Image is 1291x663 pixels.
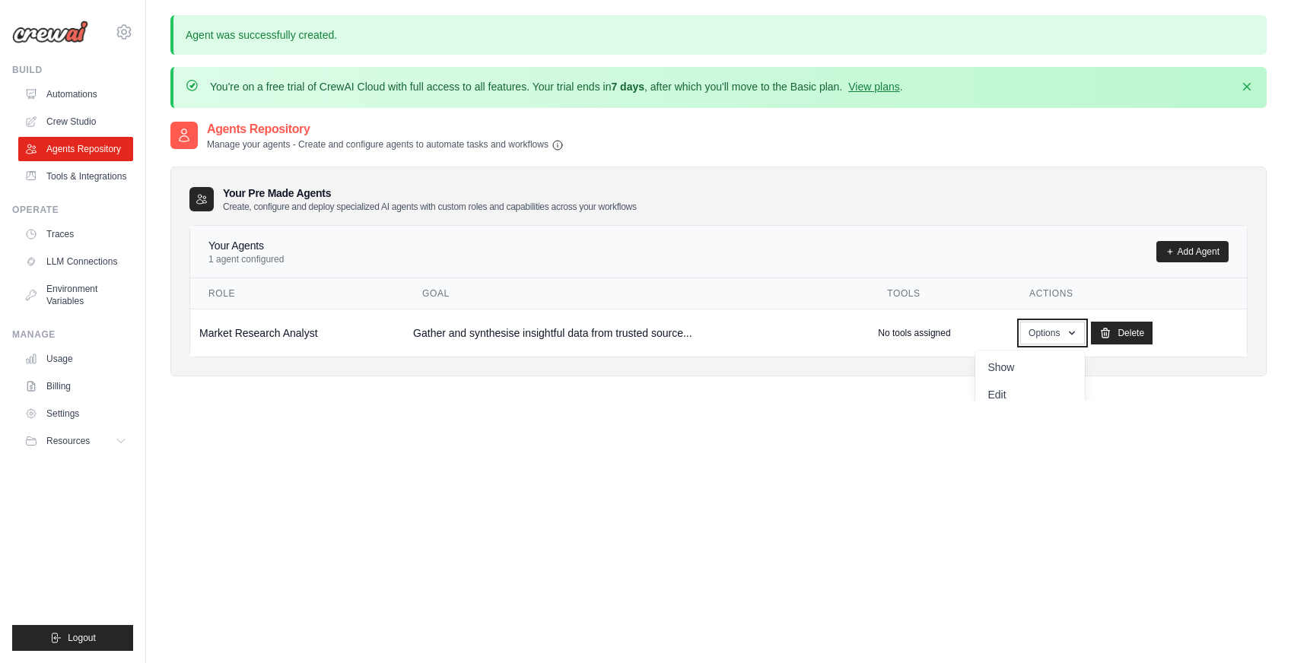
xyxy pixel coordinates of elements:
a: Crew Studio [18,109,133,134]
p: Agent was successfully created. [170,15,1267,55]
a: Traces [18,222,133,246]
button: Logout [12,625,133,651]
th: Tools [869,278,1011,309]
img: Logo [12,21,88,43]
td: Gather and synthesise insightful data from trusted source... [404,309,869,357]
button: Resources [18,429,133,453]
th: Goal [404,278,869,309]
td: Market Research Analyst [190,309,404,357]
a: LLM Connections [18,249,133,274]
button: Options [1020,322,1085,344]
h4: Your Agents [208,238,284,253]
a: Environment Variables [18,277,133,313]
a: Edit [975,381,1085,408]
div: Operate [12,204,133,216]
strong: 7 days [611,81,644,93]
th: Role [190,278,404,309]
span: Resources [46,435,90,447]
h3: Your Pre Made Agents [223,186,637,213]
a: Usage [18,347,133,371]
a: Agents Repository [18,137,133,161]
a: Billing [18,374,133,398]
a: Add Agent [1156,241,1229,262]
p: You're on a free trial of CrewAI Cloud with full access to all features. Your trial ends in , aft... [210,79,903,94]
a: Show [975,354,1085,381]
p: Manage your agents - Create and configure agents to automate tasks and workflows [207,138,564,151]
a: Delete [1091,322,1153,344]
div: Build [12,64,133,76]
p: No tools assigned [878,327,950,339]
a: Automations [18,82,133,106]
a: Settings [18,401,133,426]
p: 1 agent configured [208,253,284,265]
a: View plans [848,81,899,93]
h2: Agents Repository [207,120,564,138]
th: Actions [1011,278,1247,309]
a: Tools & Integrations [18,164,133,189]
p: Create, configure and deploy specialized AI agents with custom roles and capabilities across your... [223,201,637,213]
span: Logout [68,632,96,644]
div: Manage [12,328,133,341]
